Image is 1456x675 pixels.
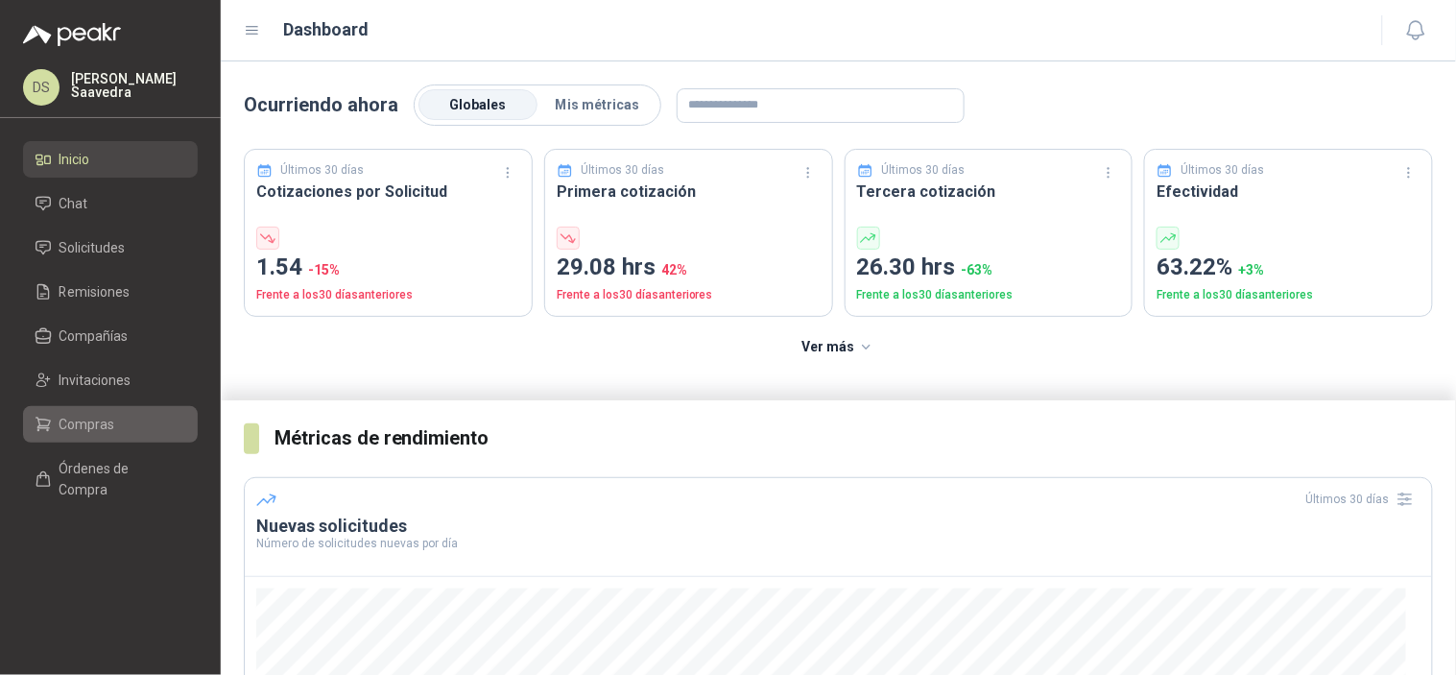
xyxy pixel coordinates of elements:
[1182,161,1265,180] p: Últimos 30 días
[281,161,365,180] p: Últimos 30 días
[23,229,198,266] a: Solicitudes
[23,318,198,354] a: Compañías
[450,97,507,112] span: Globales
[23,406,198,443] a: Compras
[1157,250,1420,286] p: 63.22%
[284,16,370,43] h1: Dashboard
[60,237,126,258] span: Solicitudes
[23,141,198,178] a: Inicio
[60,325,129,347] span: Compañías
[60,458,179,500] span: Órdenes de Compra
[256,250,520,286] p: 1.54
[1157,286,1420,304] p: Frente a los 30 días anteriores
[1238,262,1264,277] span: + 3 %
[23,274,198,310] a: Remisiones
[557,180,821,204] h3: Primera cotización
[71,72,198,99] p: [PERSON_NAME] Saavedra
[557,250,821,286] p: 29.08 hrs
[557,286,821,304] p: Frente a los 30 días anteriores
[256,286,520,304] p: Frente a los 30 días anteriores
[857,180,1121,204] h3: Tercera cotización
[308,262,340,277] span: -15 %
[23,23,121,46] img: Logo peakr
[60,414,115,435] span: Compras
[857,250,1121,286] p: 26.30 hrs
[244,90,398,120] p: Ocurriendo ahora
[23,450,198,508] a: Órdenes de Compra
[23,69,60,106] div: DS
[60,149,90,170] span: Inicio
[962,262,993,277] span: -63 %
[60,370,131,391] span: Invitaciones
[60,193,88,214] span: Chat
[661,262,687,277] span: 42 %
[23,185,198,222] a: Chat
[581,161,664,180] p: Últimos 30 días
[1306,484,1420,515] div: Últimos 30 días
[256,515,1420,538] h3: Nuevas solicitudes
[23,362,198,398] a: Invitaciones
[60,281,131,302] span: Remisiones
[857,286,1121,304] p: Frente a los 30 días anteriores
[555,97,639,112] span: Mis métricas
[256,538,1420,549] p: Número de solicitudes nuevas por día
[274,423,1433,453] h3: Métricas de rendimiento
[881,161,965,180] p: Últimos 30 días
[1157,180,1420,204] h3: Efectividad
[791,328,886,367] button: Ver más
[256,180,520,204] h3: Cotizaciones por Solicitud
